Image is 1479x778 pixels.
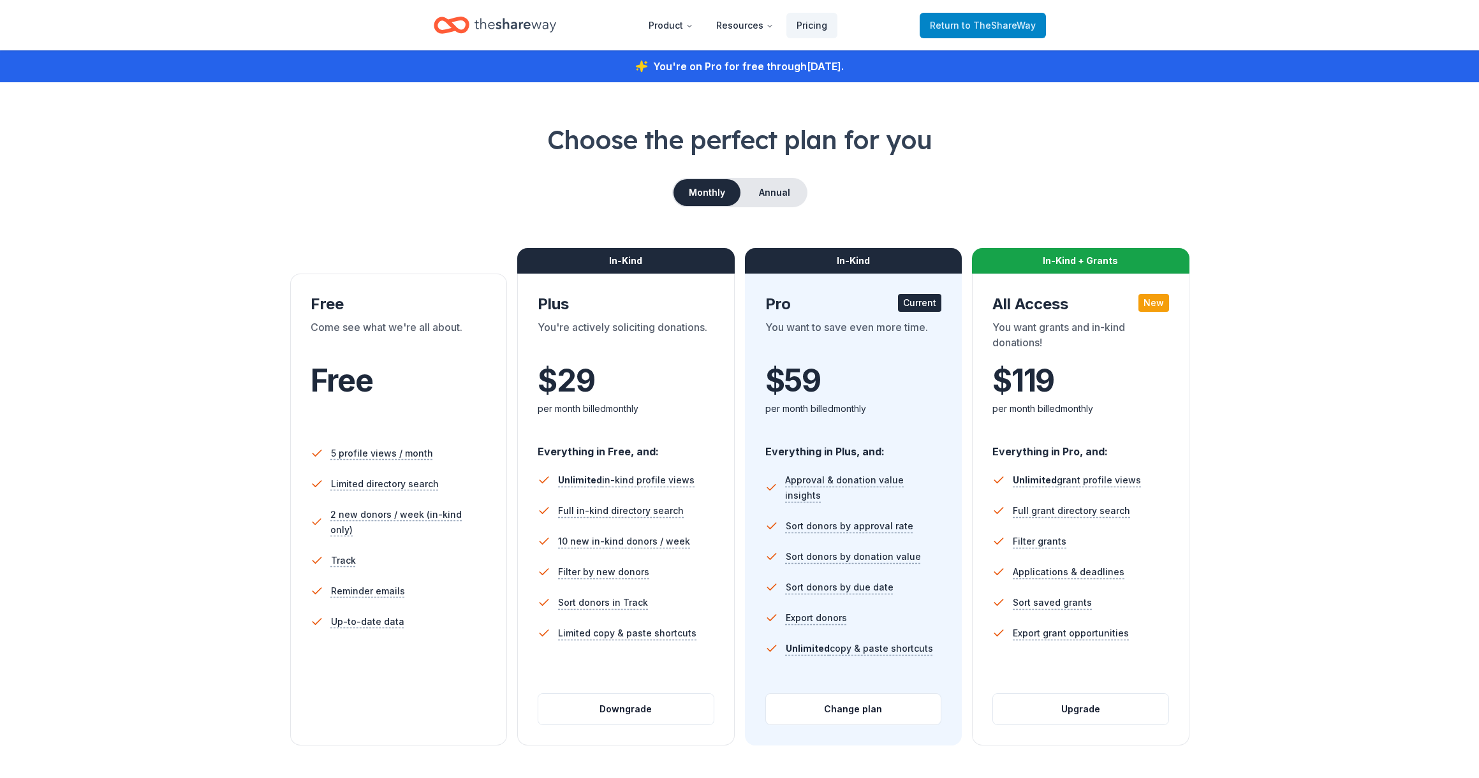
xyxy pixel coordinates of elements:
[1013,564,1124,580] span: Applications & deadlines
[766,694,941,724] button: Change plan
[331,583,405,599] span: Reminder emails
[558,564,649,580] span: Filter by new donors
[765,401,942,416] div: per month billed monthly
[558,503,684,518] span: Full in-kind directory search
[786,518,913,534] span: Sort donors by approval rate
[786,643,830,654] span: Unlimited
[538,319,714,355] div: You're actively soliciting donations.
[1013,595,1092,610] span: Sort saved grants
[434,10,556,40] a: Home
[765,363,821,399] span: $ 59
[1013,626,1129,641] span: Export grant opportunities
[992,401,1169,416] div: per month billed monthly
[743,179,806,206] button: Annual
[992,363,1054,399] span: $ 119
[538,363,594,399] span: $ 29
[992,433,1169,460] div: Everything in Pro, and:
[786,549,921,564] span: Sort donors by donation value
[538,401,714,416] div: per month billed monthly
[311,362,373,399] span: Free
[765,433,942,460] div: Everything in Plus, and:
[1138,294,1169,312] div: New
[962,20,1036,31] span: to TheShareWay
[311,294,487,314] div: Free
[765,319,942,355] div: You want to save even more time.
[538,694,714,724] button: Downgrade
[898,294,941,312] div: Current
[638,10,837,40] nav: Main
[765,294,942,314] div: Pro
[331,614,404,629] span: Up-to-date data
[538,433,714,460] div: Everything in Free, and:
[1013,474,1057,485] span: Unlimited
[558,474,695,485] span: in-kind profile views
[1013,503,1130,518] span: Full grant directory search
[930,18,1036,33] span: Return
[558,534,690,549] span: 10 new in-kind donors / week
[786,580,894,595] span: Sort donors by due date
[785,473,941,503] span: Approval & donation value insights
[311,319,487,355] div: Come see what we're all about.
[331,553,356,568] span: Track
[331,446,433,461] span: 5 profile views / month
[517,248,735,274] div: In-Kind
[1013,474,1141,485] span: grant profile views
[673,179,740,206] button: Monthly
[558,474,602,485] span: Unlimited
[706,13,784,38] button: Resources
[786,643,933,654] span: copy & paste shortcuts
[330,507,487,538] span: 2 new donors / week (in-kind only)
[786,610,847,626] span: Export donors
[331,476,439,492] span: Limited directory search
[992,319,1169,355] div: You want grants and in-kind donations!
[558,626,696,641] span: Limited copy & paste shortcuts
[638,13,703,38] button: Product
[992,294,1169,314] div: All Access
[920,13,1046,38] a: Returnto TheShareWay
[972,248,1189,274] div: In-Kind + Grants
[538,294,714,314] div: Plus
[558,595,648,610] span: Sort donors in Track
[1013,534,1066,549] span: Filter grants
[745,248,962,274] div: In-Kind
[138,122,1342,158] h1: Choose the perfect plan for you
[993,694,1168,724] button: Upgrade
[786,13,837,38] a: Pricing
